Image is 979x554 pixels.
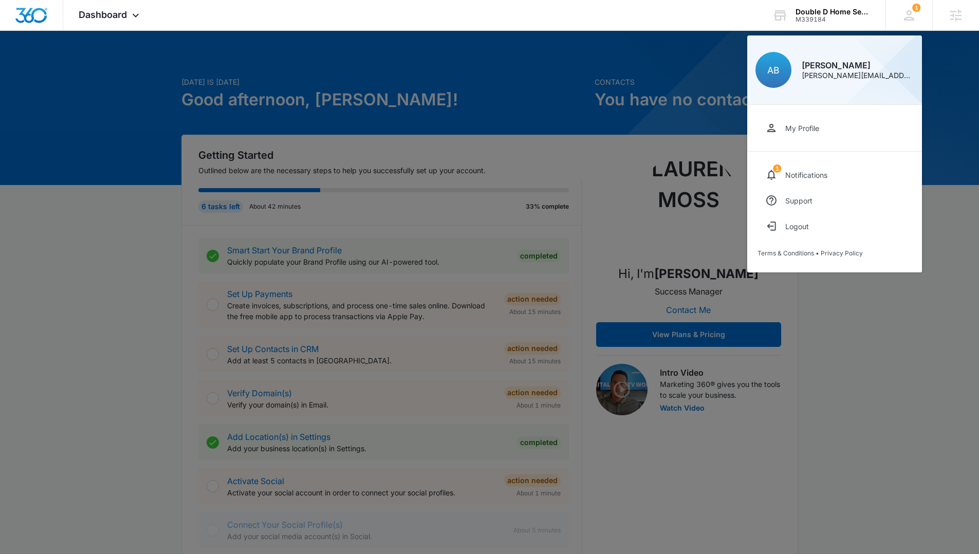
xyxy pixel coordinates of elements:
div: Support [785,196,812,205]
div: notifications count [773,164,781,173]
a: notifications countNotifications [758,162,912,188]
span: Dashboard [79,9,127,20]
span: 1 [912,4,920,12]
a: My Profile [758,115,912,141]
div: account id [796,16,871,23]
span: 1 [773,164,781,173]
button: Logout [758,213,912,239]
span: AB [767,65,780,76]
div: [PERSON_NAME] [802,61,914,69]
div: • [758,249,912,257]
div: [PERSON_NAME][EMAIL_ADDRESS][PERSON_NAME][DOMAIN_NAME] [802,72,914,79]
a: Support [758,188,912,213]
a: Privacy Policy [821,249,863,257]
div: Logout [785,222,809,231]
a: Terms & Conditions [758,249,814,257]
div: notifications count [912,4,920,12]
div: Notifications [785,171,827,179]
div: account name [796,8,871,16]
div: My Profile [785,124,819,133]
